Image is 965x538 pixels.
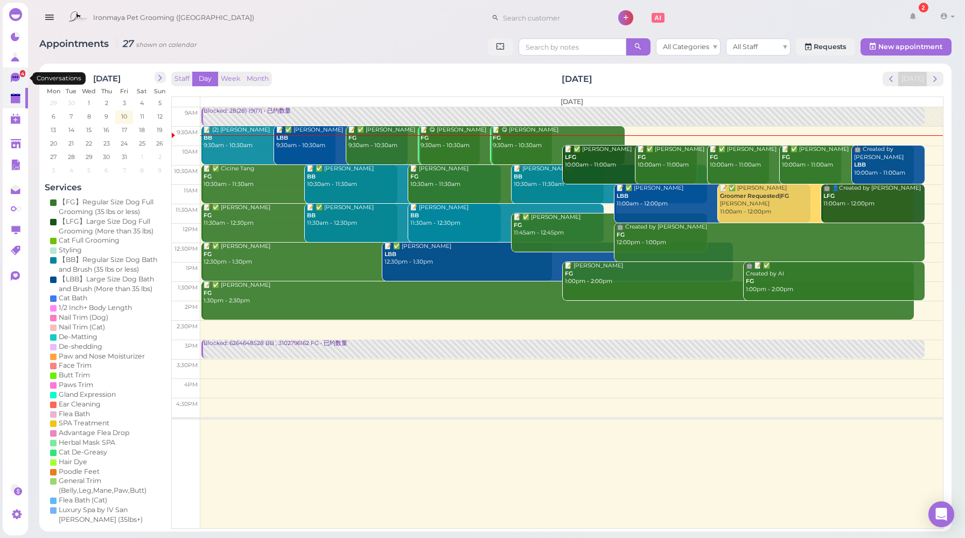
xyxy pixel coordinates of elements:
[513,213,708,237] div: 📝 ✅ [PERSON_NAME] 11:45am - 12:45pm
[49,98,58,108] span: 29
[122,98,127,108] span: 3
[184,381,198,388] span: 4pm
[93,72,121,84] h2: [DATE]
[59,380,93,390] div: Paws Trim
[20,70,25,77] span: 4
[67,152,76,162] span: 28
[192,72,218,86] button: Day
[154,87,165,95] span: Sun
[93,3,254,33] span: Ironmaya Pet Grooming ([GEOGRAPHIC_DATA])
[898,72,927,86] button: [DATE]
[796,38,855,56] a: Requests
[861,38,952,56] button: New appointment
[59,409,90,419] div: Flea Bath
[59,467,100,477] div: Poodle Feet
[307,212,316,219] b: BB
[564,146,696,169] div: 📝 ✅ [PERSON_NAME] 10:00am - 11:00am
[514,173,522,180] b: BB
[410,173,418,180] b: FG
[157,152,163,162] span: 2
[919,3,928,12] div: 2
[59,245,82,255] div: Styling
[59,332,97,342] div: De-Matting
[185,342,198,349] span: 3pm
[204,212,212,219] b: FG
[67,98,76,108] span: 30
[155,72,166,83] button: next
[120,112,128,121] span: 10
[155,139,164,148] span: 26
[121,152,128,162] span: 31
[203,340,924,348] div: Blocked: 6264648528 BB , 3102796162 FG • 已约数量
[59,418,109,428] div: SPA Treatment
[177,362,198,369] span: 3:30pm
[68,165,74,175] span: 4
[564,262,913,286] div: 📝 [PERSON_NAME] 1:00pm - 2:00pm
[306,165,501,189] div: 📝 ✅ [PERSON_NAME] 10:30am - 11:30am
[782,154,790,161] b: FG
[638,154,646,161] b: FG
[59,274,163,294] div: 【LBB】Large Size Dog Bath and Brush (More than 35 lbs)
[276,126,408,150] div: 📝 ✅ [PERSON_NAME] 9:30am - 10:30am
[121,125,128,135] span: 17
[59,390,116,399] div: Gland Expression
[59,361,92,370] div: Face Trim
[47,87,60,95] span: Mon
[883,72,899,86] button: prev
[182,148,198,155] span: 10am
[410,204,604,227] div: 📝 [PERSON_NAME] 11:30am - 12:30pm
[204,134,212,141] b: BB
[86,165,92,175] span: 5
[51,165,56,175] span: 3
[493,134,501,141] b: FG
[243,72,272,86] button: Month
[157,165,163,175] span: 9
[184,187,198,194] span: 11am
[203,126,335,150] div: 📝 (2) [PERSON_NAME] 9:30am - 10:30am
[49,139,58,148] span: 20
[138,139,146,148] span: 25
[59,428,129,438] div: Advantage Flea Drop
[59,197,163,217] div: 【FG】Regular Size Dog Full Grooming (35 lbs or less)
[928,501,954,527] div: Open Intercom Messenger
[45,182,169,192] h4: Services
[59,255,163,274] div: 【BB】Regular Size Dog Bath and Brush (35 lbs or less)
[823,192,835,199] b: LFG
[87,98,91,108] span: 1
[420,126,552,150] div: 📝 😋 [PERSON_NAME] 9:30am - 10:30am
[176,401,198,408] span: 4:30pm
[122,165,127,175] span: 7
[204,289,212,296] b: FG
[139,112,145,121] span: 11
[178,284,198,291] span: 1:30pm
[823,184,925,208] div: 🤖 👤Created by [PERSON_NAME] 11:00am - 12:00pm
[102,139,111,148] span: 23
[514,222,522,229] b: FG
[120,139,129,148] span: 24
[746,278,754,285] b: FG
[562,73,592,85] h2: [DATE]
[140,152,144,162] span: 1
[86,112,92,121] span: 8
[203,243,552,266] div: 📝 ✅ [PERSON_NAME] 12:30pm - 1:30pm
[719,184,914,216] div: 📝 ✅ [PERSON_NAME] [PERSON_NAME] 11:00am - 12:00pm
[139,165,145,175] span: 8
[32,72,86,84] div: Conversations
[117,38,197,49] i: 27
[59,351,145,361] div: Paw and Nose Moisturizer
[177,129,198,136] span: 9:30am
[513,165,708,189] div: 📝 [PERSON_NAME] 10:30am - 11:30am
[203,107,924,115] div: Blocked: 28(28) 19(17) • 已约数量
[138,125,146,135] span: 18
[39,38,111,49] span: Appointments
[137,87,147,95] span: Sat
[561,98,583,106] span: [DATE]
[565,270,573,277] b: FG
[637,146,769,169] div: 📝 ✅ [PERSON_NAME] 10:00am - 11:00am
[59,476,163,495] div: General Trim (Belly,Leg,Mane,Paw,Butt)
[492,126,624,150] div: 📝 😋 [PERSON_NAME] 9:30am - 10:30am
[171,72,193,86] button: Staff
[156,112,164,121] span: 12
[104,98,109,108] span: 2
[410,212,419,219] b: BB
